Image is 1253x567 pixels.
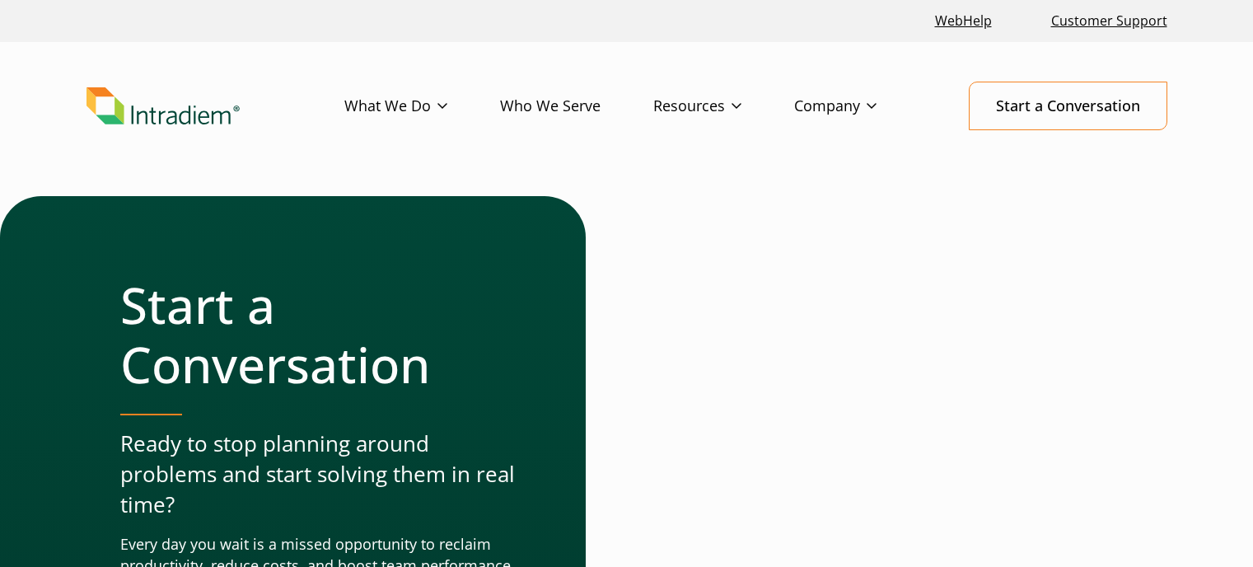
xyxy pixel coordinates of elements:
[120,429,520,521] p: Ready to stop planning around problems and start solving them in real time?
[344,82,500,130] a: What We Do
[969,82,1167,130] a: Start a Conversation
[653,82,794,130] a: Resources
[86,87,240,125] img: Intradiem
[794,82,929,130] a: Company
[1045,3,1174,39] a: Customer Support
[928,3,998,39] a: Link opens in a new window
[120,275,520,394] h1: Start a Conversation
[86,87,344,125] a: Link to homepage of Intradiem
[500,82,653,130] a: Who We Serve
